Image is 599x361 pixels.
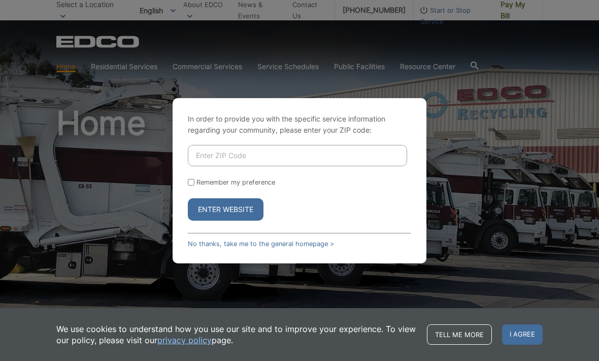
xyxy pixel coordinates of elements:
p: We use cookies to understand how you use our site and to improve your experience. To view our pol... [56,323,417,346]
a: No thanks, take me to the general homepage > [188,240,334,248]
label: Remember my preference [196,178,275,186]
input: Enter ZIP Code [188,145,407,166]
a: Tell me more [427,324,492,345]
p: In order to provide you with the specific service information regarding your community, please en... [188,113,411,136]
span: I agree [502,324,543,345]
a: privacy policy [157,335,212,346]
button: Enter Website [188,198,263,221]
